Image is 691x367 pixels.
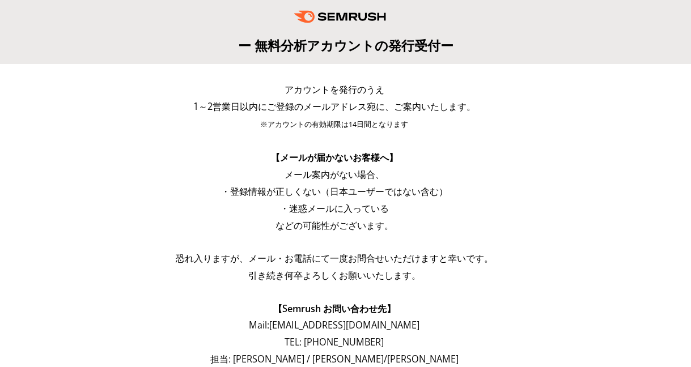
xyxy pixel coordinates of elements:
[193,100,476,113] span: 1～2営業日以内にご登録のメールアドレス宛に、ご案内いたします。
[273,302,396,315] span: 【Semrush お問い合わせ先】
[248,269,421,281] span: 引き続き何卒よろしくお願いいたします。
[260,120,408,129] span: ※アカウントの有効期限は14日間となります
[238,36,453,54] span: ー 無料分析アカウントの発行受付ー
[249,319,419,331] span: Mail: [EMAIL_ADDRESS][DOMAIN_NAME]
[285,168,384,181] span: メール案内がない場合、
[285,336,384,348] span: TEL: [PHONE_NUMBER]
[275,219,393,232] span: などの可能性がございます。
[176,252,493,264] span: 恐れ入りますが、メール・お電話にて一度お問合せいただけますと幸いです。
[285,83,384,96] span: アカウントを発行のうえ
[221,185,448,198] span: ・登録情報が正しくない（日本ユーザーではない含む）
[271,151,398,164] span: 【メールが届かないお客様へ】
[210,353,459,365] span: 担当: [PERSON_NAME] / [PERSON_NAME]/[PERSON_NAME]
[280,202,389,215] span: ・迷惑メールに入っている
